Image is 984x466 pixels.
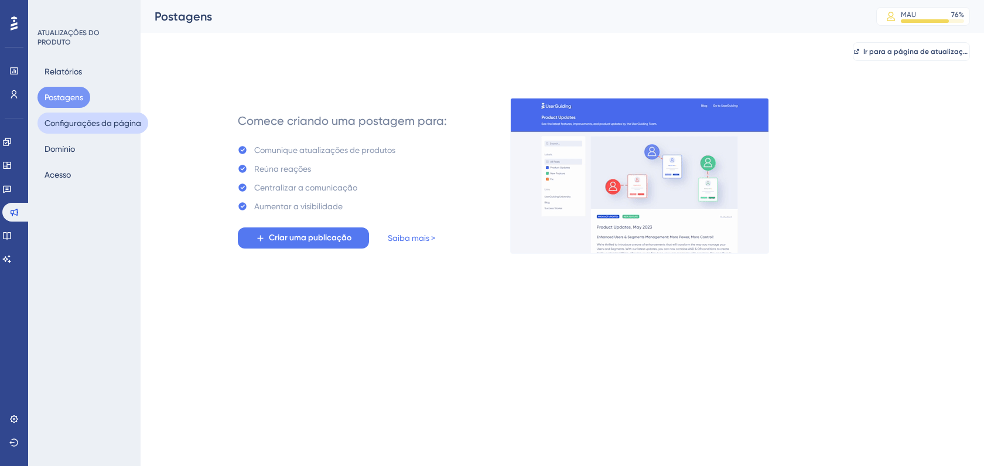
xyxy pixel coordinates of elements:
button: Relatórios [37,61,89,82]
img: 253145e29d1258e126a18a92d52e03bb.gif [510,98,769,254]
font: MAU [901,11,916,19]
a: Saiba mais > [388,231,435,245]
font: % [959,11,964,19]
font: Reúna reações [254,164,311,174]
font: Comece criando uma postagem para: [238,114,447,128]
button: Criar uma publicação [238,227,369,249]
font: Configurações da página [45,118,141,128]
font: Criar uma publicação [269,233,351,243]
button: Configurações da página [37,113,148,134]
font: 76 [951,11,959,19]
font: Saiba mais > [388,233,435,243]
button: Acesso [37,164,78,185]
button: Postagens [37,87,90,108]
button: Ir para a página de atualizações do produto [853,42,970,61]
font: Centralizar a comunicação [254,183,357,192]
font: Postagens [45,93,83,102]
font: Aumentar a visibilidade [254,202,343,211]
font: Relatórios [45,67,82,76]
font: Comunique atualizações de produtos [254,145,395,155]
button: Domínio [37,138,82,159]
font: ATUALIZAÇÕES DO PRODUTO [37,29,100,46]
font: Postagens [155,9,212,23]
font: Acesso [45,170,71,179]
font: Domínio [45,144,75,154]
